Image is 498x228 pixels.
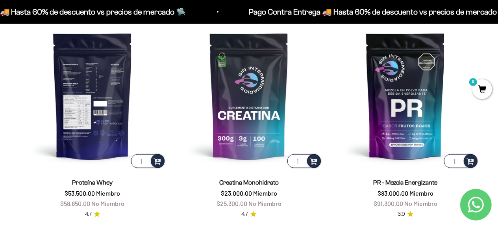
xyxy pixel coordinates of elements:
mark: 0 [468,77,478,87]
a: Proteína Whey [72,179,113,186]
span: $91.300,00 [374,200,403,207]
span: $53.500,00 [65,189,95,197]
span: $83.000,00 [378,189,408,197]
a: 4.74.7 de 5.0 estrellas [85,210,100,219]
span: Miembro [253,189,277,197]
span: No Miembro [248,200,281,207]
a: PR - Mezcla Energizante [374,179,438,186]
img: Proteína Whey [19,22,166,170]
span: 4.7 [241,210,248,219]
a: Creatina Monohidrato [219,179,279,186]
span: $25.300,00 [217,200,247,207]
span: No Miembro [404,200,437,207]
span: Miembro [96,189,120,197]
span: 4.7 [85,210,92,219]
a: 3.93.9 de 5.0 estrellas [398,210,413,219]
a: 4.74.7 de 5.0 estrellas [241,210,256,219]
span: $58.850,00 [60,200,90,207]
a: 0 [472,86,492,94]
span: $23.000,00 [221,189,252,197]
span: 3.9 [398,210,405,219]
span: Miembro [409,189,433,197]
span: No Miembro [91,200,124,207]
